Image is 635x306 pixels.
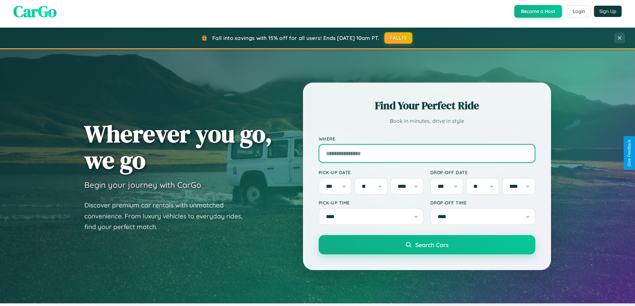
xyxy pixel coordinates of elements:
h3: Begin your journey with CarGo [84,180,201,190]
button: Login [567,5,591,17]
span: Search Cars [415,241,448,248]
label: Pick-up Time [319,200,424,205]
span: Fall into savings with 15% off for all users! Ends [DATE] 10am PT. [212,35,379,41]
label: Drop-off Date [430,169,535,175]
div: Give Feedback [627,140,632,166]
button: FALL15 [384,32,412,44]
label: Pick-up Date [319,169,424,175]
label: Drop-off Time [430,200,535,205]
p: Book in minutes, drive in style [319,116,535,126]
p: Discover premium car rentals with unmatched convenience. From luxury vehicles to everyday rides, ... [84,200,251,232]
button: Become a Host [514,5,562,18]
label: Where [319,136,535,142]
h1: Wherever you go, we go [84,121,272,173]
button: Sign Up [594,6,622,17]
h2: Find Your Perfect Ride [319,98,535,113]
span: CarGo [13,0,57,22]
button: Search Cars [319,235,535,254]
